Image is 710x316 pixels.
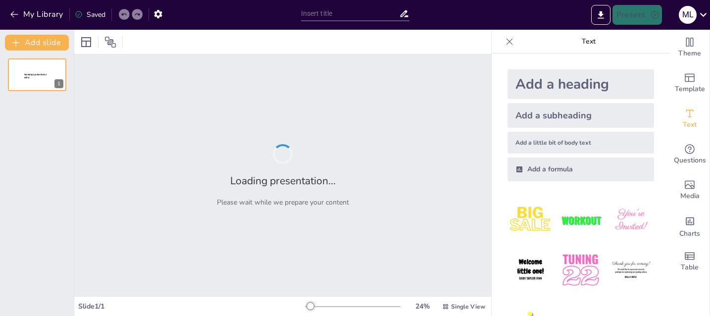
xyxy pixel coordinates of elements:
span: Position [104,36,116,48]
div: M L [679,6,697,24]
p: Please wait while we prepare your content [217,198,349,207]
img: 2.jpeg [558,197,604,243]
img: 5.jpeg [558,247,604,293]
div: Add text boxes [670,101,710,137]
div: Add charts and graphs [670,208,710,244]
h2: Loading presentation... [230,174,336,188]
div: Add ready made slides [670,65,710,101]
button: M L [679,5,697,25]
div: Add a heading [507,69,654,99]
div: Add a formula [507,158,654,181]
span: Text [683,119,697,130]
button: Add slide [5,35,69,51]
img: 3.jpeg [608,197,654,243]
span: Questions [674,155,706,166]
div: Add a table [670,244,710,279]
span: Template [675,84,705,95]
button: Export to PowerPoint [591,5,610,25]
div: Change the overall theme [670,30,710,65]
div: Slide 1 / 1 [78,302,305,311]
span: Table [681,262,699,273]
div: Saved [75,10,105,19]
p: Text [517,30,660,53]
div: 24 % [410,302,434,311]
div: Add images, graphics, shapes or video [670,172,710,208]
div: Layout [78,34,94,50]
span: Single View [451,303,485,311]
button: My Library [7,6,67,22]
div: Add a subheading [507,103,654,128]
span: Media [680,191,700,202]
div: Get real-time input from your audience [670,137,710,172]
input: Insert title [301,6,399,21]
span: Charts [679,228,700,239]
div: Sendsteps presentation editor1 [8,58,66,91]
img: 1.jpeg [507,197,554,243]
img: 4.jpeg [507,247,554,293]
div: 1 [54,79,63,88]
div: Add a little bit of body text [507,132,654,154]
img: 6.jpeg [608,247,654,293]
span: Sendsteps presentation editor [24,73,47,79]
span: Theme [678,48,701,59]
button: Present [612,5,662,25]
